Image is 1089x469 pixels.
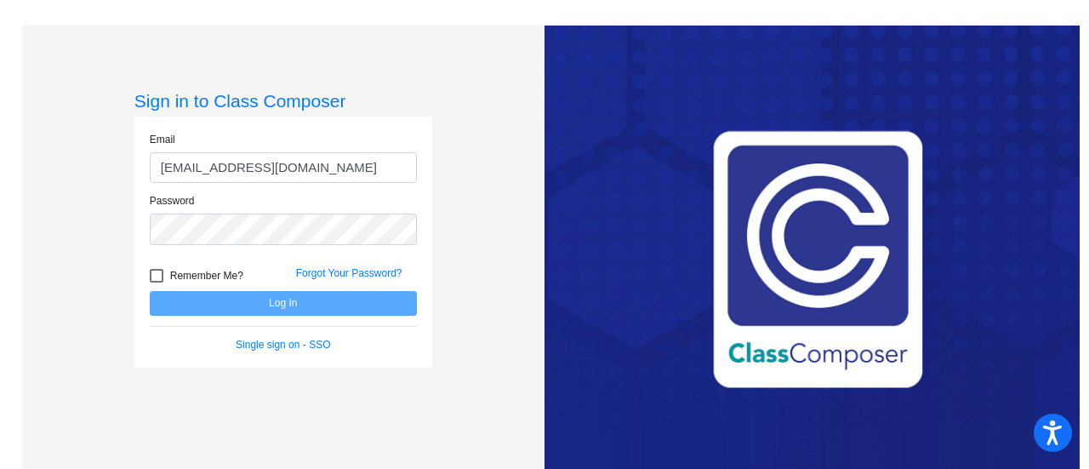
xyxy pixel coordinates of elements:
[296,267,402,279] a: Forgot Your Password?
[150,132,175,147] label: Email
[134,90,432,112] h3: Sign in to Class Composer
[150,291,417,316] button: Log In
[150,193,195,209] label: Password
[170,266,243,286] span: Remember Me?
[236,339,330,351] a: Single sign on - SSO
